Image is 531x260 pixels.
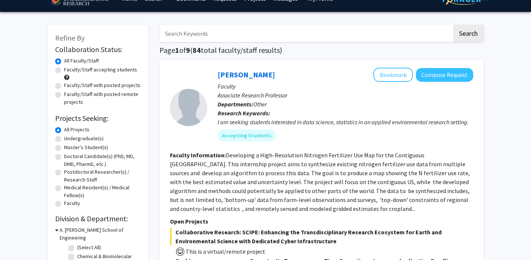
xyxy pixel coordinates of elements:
fg-read-more: Developing a High-Resolution Nitrogen Fertilizer Use Map for the Contiguous [GEOGRAPHIC_DATA]. Th... [170,151,471,212]
h2: Division & Department: [55,214,141,223]
span: Refine By [55,33,85,42]
span: Other [253,100,267,108]
button: Compose Request to Dong Liang [416,68,473,82]
a: [PERSON_NAME] [218,70,275,79]
label: Doctoral Candidate(s) (PhD, MD, DMD, PharmD, etc.) [64,153,141,168]
span: This is a virtual/remote project [185,248,265,255]
b: Faculty Information: [170,151,226,159]
span: 1 [175,45,179,55]
span: 9 [186,45,190,55]
h3: A. [PERSON_NAME] School of Engineering [60,226,141,242]
b: Departments: [218,100,253,108]
label: Faculty [64,199,80,207]
label: Faculty/Staff with posted projects [64,81,140,89]
label: Master's Student(s) [64,144,108,151]
label: Undergraduate(s) [64,135,104,142]
b: Research Keywords: [218,109,270,117]
button: Search [453,25,484,42]
div: I am seeking students interested in data science, statistics in an applied environmental research... [218,118,473,126]
h2: Collaboration Status: [55,45,141,54]
label: All Faculty/Staff [64,57,99,65]
h2: Projects Seeking: [55,114,141,123]
h1: Page of ( total faculty/staff results) [159,46,484,55]
input: Search Keywords [159,25,452,42]
p: Associate Research Professor [218,91,473,100]
label: All Projects [64,126,89,134]
mat-chip: Accepting Students [218,129,276,141]
span: Collaborative Research: SCIPE: Enhancing the Transdisciplinary Research Ecosystem for Earth and E... [170,228,473,245]
iframe: Chat [6,227,32,254]
p: Open Projects [170,217,473,226]
label: Faculty/Staff with posted remote projects [64,90,141,106]
label: Postdoctoral Researcher(s) / Research Staff [64,168,141,184]
label: Medical Resident(s) / Medical Fellow(s) [64,184,141,199]
p: Faculty [218,82,473,91]
button: Add Dong Liang to Bookmarks [373,68,413,82]
label: Faculty/Staff accepting students [64,66,137,74]
span: 84 [193,45,201,55]
label: (Select All) [77,244,101,251]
